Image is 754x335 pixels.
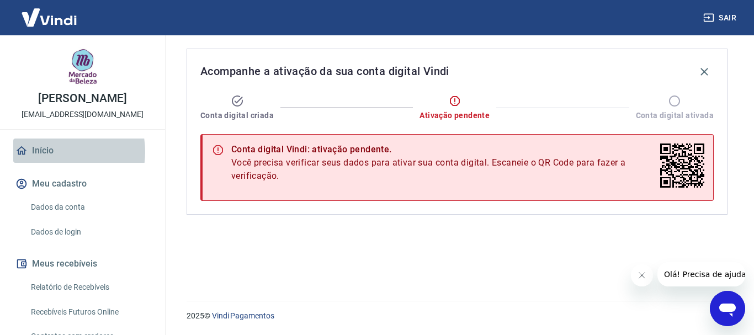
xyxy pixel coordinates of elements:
[38,93,126,104] p: [PERSON_NAME]
[13,1,85,34] img: Vindi
[26,301,152,323] a: Recebíveis Futuros Online
[13,139,152,163] a: Início
[187,310,728,322] p: 2025 ©
[22,109,144,120] p: [EMAIL_ADDRESS][DOMAIN_NAME]
[26,276,152,299] a: Relatório de Recebíveis
[701,8,741,28] button: Sair
[7,8,93,17] span: Olá! Precisa de ajuda?
[710,291,745,326] iframe: Botão para abrir a janela de mensagens
[200,62,449,80] span: Acompanhe a ativação da sua conta digital Vindi
[657,262,745,286] iframe: Mensagem da empresa
[420,110,490,121] span: Ativação pendente
[61,44,105,88] img: b508c961-57f1-4894-971c-d5dc33f8c4ab.jpeg
[26,221,152,243] a: Dados de login
[13,252,152,276] button: Meus recebíveis
[13,172,152,196] button: Meu cadastro
[636,110,714,121] span: Conta digital ativada
[26,196,152,219] a: Dados da conta
[231,143,656,156] div: Conta digital Vindi: ativação pendente.
[212,311,274,320] a: Vindi Pagamentos
[631,264,653,286] iframe: Fechar mensagem
[231,156,656,183] span: Você precisa verificar seus dados para ativar sua conta digital. Escaneie o QR Code para fazer a ...
[200,110,274,121] span: Conta digital criada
